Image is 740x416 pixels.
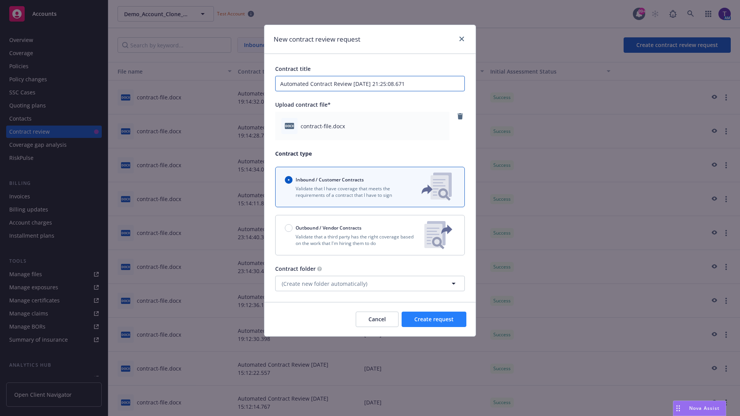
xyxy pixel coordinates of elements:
[285,233,418,247] p: Validate that a third party has the right coverage based on the work that I'm hiring them to do
[402,312,466,327] button: Create request
[275,215,465,255] button: Outbound / Vendor ContractsValidate that a third party has the right coverage based on the work t...
[275,276,465,291] button: (Create new folder automatically)
[285,123,294,129] span: docx
[673,401,726,416] button: Nova Assist
[301,122,345,130] span: contract-file.docx
[296,176,364,183] span: Inbound / Customer Contracts
[275,101,331,108] span: Upload contract file*
[368,315,386,323] span: Cancel
[296,225,362,231] span: Outbound / Vendor Contracts
[275,265,316,272] span: Contract folder
[274,34,360,44] h1: New contract review request
[282,280,367,288] span: (Create new folder automatically)
[456,112,465,121] a: remove
[285,176,293,184] input: Inbound / Customer Contracts
[275,76,465,91] input: Enter a title for this contract
[414,315,454,323] span: Create request
[275,167,465,207] button: Inbound / Customer ContractsValidate that I have coverage that meets the requirements of a contra...
[275,149,465,158] p: Contract type
[673,401,683,416] div: Drag to move
[689,405,720,411] span: Nova Assist
[457,34,466,44] a: close
[285,224,293,232] input: Outbound / Vendor Contracts
[356,312,399,327] button: Cancel
[275,65,311,72] span: Contract title
[285,185,409,198] p: Validate that I have coverage that meets the requirements of a contract that I have to sign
